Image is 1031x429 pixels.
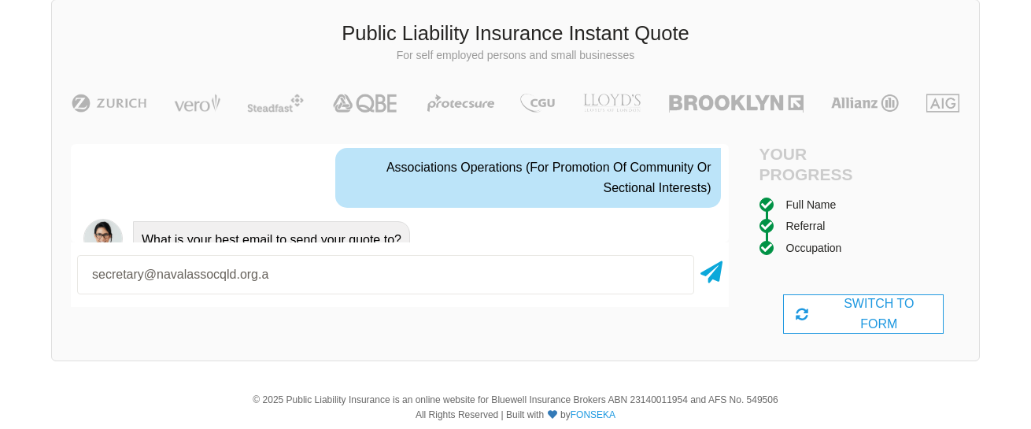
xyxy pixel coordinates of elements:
img: LLOYD's | Public Liability Insurance [575,94,650,113]
h4: Your Progress [759,144,863,183]
img: Zurich | Public Liability Insurance [65,94,153,113]
h3: Public Liability Insurance Instant Quote [64,20,967,48]
p: For self employed persons and small businesses [64,48,967,64]
img: Allianz | Public Liability Insurance [823,94,907,113]
img: Steadfast | Public Liability Insurance [241,94,310,113]
img: AIG | Public Liability Insurance [920,94,966,113]
div: Referral [786,217,826,235]
div: SWITCH TO FORM [783,294,944,334]
div: Occupation [786,239,842,257]
img: Vero | Public Liability Insurance [167,94,227,113]
img: Protecsure | Public Liability Insurance [421,94,501,113]
div: Full Name [786,196,837,213]
img: Chatbot | PLI [83,219,123,258]
div: What is your best email to send your quote to? [133,221,410,259]
img: CGU | Public Liability Insurance [514,94,561,113]
a: FONSEKA [571,409,615,420]
img: QBE | Public Liability Insurance [323,94,408,113]
div: Associations Operations (for promotion of community or sectional interests) [335,148,720,208]
input: Your email [77,255,694,294]
img: Brooklyn | Public Liability Insurance [663,94,810,113]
